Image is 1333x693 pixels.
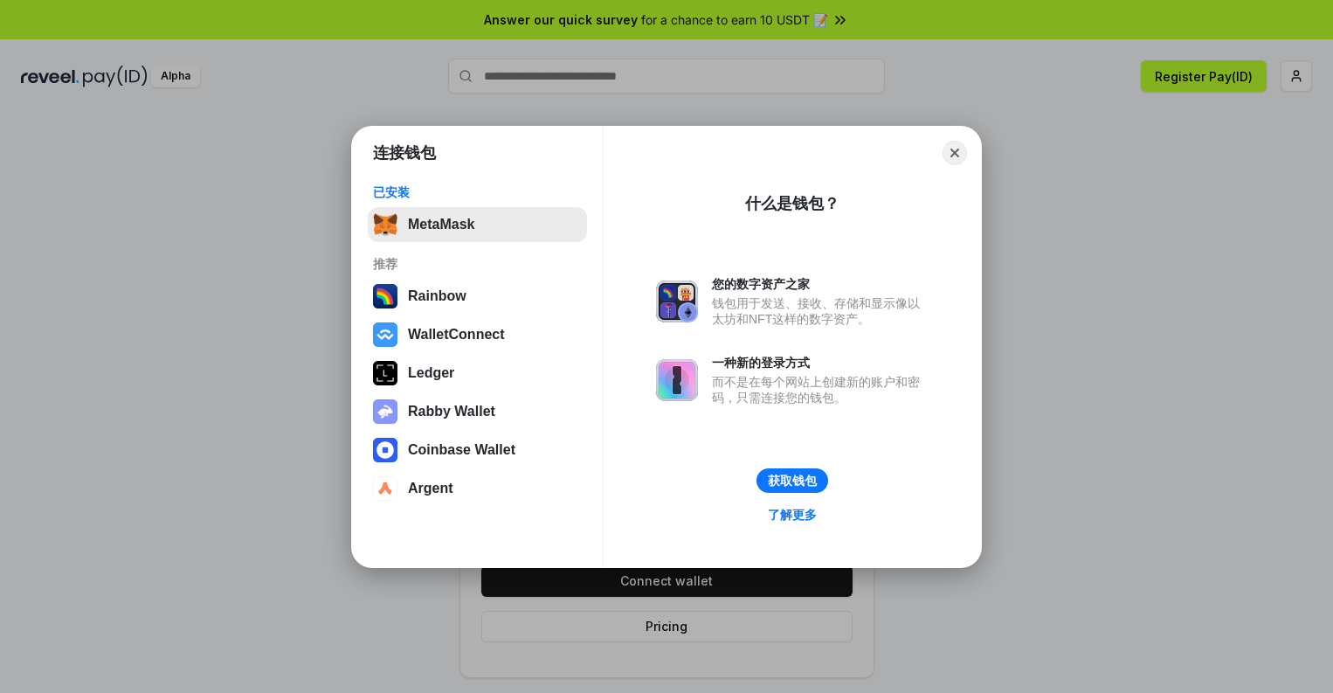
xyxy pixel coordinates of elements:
a: 了解更多 [757,503,827,526]
div: 获取钱包 [768,473,817,489]
div: 一种新的登录方式 [712,355,929,371]
img: svg+xml,%3Csvg%20xmlns%3D%22http%3A%2F%2Fwww.w3.org%2F2000%2Fsvg%22%20fill%3D%22none%22%20viewBox... [656,281,698,322]
img: svg+xml,%3Csvg%20fill%3D%22none%22%20height%3D%2233%22%20viewBox%3D%220%200%2035%2033%22%20width%... [373,212,397,237]
div: 已安装 [373,184,582,200]
img: svg+xml,%3Csvg%20width%3D%2228%22%20height%3D%2228%22%20viewBox%3D%220%200%2028%2028%22%20fill%3D... [373,476,397,501]
button: Close [943,141,967,165]
div: Argent [408,481,453,496]
img: svg+xml,%3Csvg%20width%3D%2228%22%20height%3D%2228%22%20viewBox%3D%220%200%2028%2028%22%20fill%3D... [373,322,397,347]
div: 而不是在每个网站上创建新的账户和密码，只需连接您的钱包。 [712,374,929,405]
img: svg+xml,%3Csvg%20xmlns%3D%22http%3A%2F%2Fwww.w3.org%2F2000%2Fsvg%22%20width%3D%2228%22%20height%3... [373,361,397,385]
div: MetaMask [408,217,474,232]
h1: 连接钱包 [373,142,436,163]
div: WalletConnect [408,327,505,343]
div: 您的数字资产之家 [712,276,929,292]
div: Rabby Wallet [408,404,495,419]
img: svg+xml,%3Csvg%20xmlns%3D%22http%3A%2F%2Fwww.w3.org%2F2000%2Fsvg%22%20fill%3D%22none%22%20viewBox... [656,359,698,401]
div: Ledger [408,365,454,381]
button: Ledger [368,356,587,391]
button: Rainbow [368,279,587,314]
div: Rainbow [408,288,466,304]
img: svg+xml,%3Csvg%20width%3D%2228%22%20height%3D%2228%22%20viewBox%3D%220%200%2028%2028%22%20fill%3D... [373,438,397,462]
button: MetaMask [368,207,587,242]
div: 了解更多 [768,507,817,523]
button: Coinbase Wallet [368,433,587,468]
img: svg+xml,%3Csvg%20width%3D%22120%22%20height%3D%22120%22%20viewBox%3D%220%200%20120%20120%22%20fil... [373,284,397,308]
div: 钱包用于发送、接收、存储和显示像以太坊和NFT这样的数字资产。 [712,295,929,327]
div: 推荐 [373,256,582,272]
button: WalletConnect [368,317,587,352]
div: 什么是钱包？ [745,193,839,214]
button: 获取钱包 [756,468,828,493]
img: svg+xml,%3Csvg%20xmlns%3D%22http%3A%2F%2Fwww.w3.org%2F2000%2Fsvg%22%20fill%3D%22none%22%20viewBox... [373,399,397,424]
button: Rabby Wallet [368,394,587,429]
div: Coinbase Wallet [408,442,515,458]
button: Argent [368,471,587,506]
